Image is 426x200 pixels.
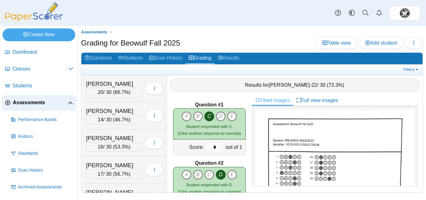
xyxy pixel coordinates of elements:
a: Create New [2,28,75,41]
a: Scan History [9,163,76,178]
img: PaperScorer [2,2,65,22]
a: Rubrics [9,129,76,144]
span: Add student [365,40,397,46]
div: [PERSON_NAME] [86,161,142,169]
i: E [227,170,237,180]
div: [PERSON_NAME] [86,80,142,88]
a: Add student [359,37,403,49]
a: Students [115,53,146,64]
div: / 30 ( ) [86,88,142,97]
a: Archived Assessments [9,180,76,195]
span: Rubrics [18,134,73,140]
a: Dashboard [2,45,76,60]
small: (Click another response to override) [177,124,241,136]
a: ps.xvvVYnLikkKREtVi [389,6,420,21]
i: C [204,111,214,121]
div: [PERSON_NAME] [86,188,142,197]
a: Results [215,53,242,64]
span: Performance Bands [18,117,73,123]
i: D [216,170,226,180]
span: EDUARDO HURTADO [400,8,410,18]
span: 16 [98,144,103,149]
a: PaperScorer [2,17,65,22]
img: ps.xvvVYnLikkKREtVi [400,8,410,18]
a: Questions [81,53,115,64]
span: Student responded with C. [186,124,233,129]
div: Score: [173,139,206,155]
a: Fitted images [252,95,293,106]
span: 56.7% [115,171,129,177]
a: Full view images [293,95,341,106]
span: Student responded with D. [186,183,233,187]
span: 22 [312,82,317,88]
span: 14 [98,117,103,122]
i: A [182,111,191,121]
span: 73.3% [328,82,342,88]
i: C [204,170,214,180]
i: E [227,111,237,121]
div: [PERSON_NAME] [86,107,142,115]
span: Students [12,82,73,89]
span: Classes [12,66,68,72]
span: Standards [18,150,73,157]
h1: Grading for Beowulf Fall 2025 [81,38,180,48]
i: B [193,111,203,121]
span: 53.3% [115,144,129,149]
span: Table view [322,40,351,46]
span: Archived Assessments [18,184,73,190]
a: Assessments [2,95,76,110]
a: Grading [186,53,215,64]
span: Dashboard [12,49,73,56]
a: Filters [402,66,421,73]
a: Performance Bands [9,112,76,127]
div: [PERSON_NAME] [86,134,142,142]
span: 17 [98,171,103,177]
span: Assessments [81,30,107,34]
a: Alerts [372,6,386,20]
div: / 30 ( ) [86,169,142,179]
a: Standards [9,146,76,161]
a: Table view [316,37,357,49]
i: D [216,111,226,121]
a: Students [2,79,76,94]
span: 66.7% [115,90,129,95]
a: Classes [2,62,76,77]
div: / 30 ( ) [86,115,142,124]
div: out of 1 [224,139,245,155]
span: Assessments [13,99,68,106]
b: Question #1 [195,101,224,108]
span: 46.7% [115,117,129,122]
i: B [193,170,203,180]
a: Scan History [146,53,186,64]
a: Assessments [80,28,109,36]
i: A [182,170,191,180]
span: 20 [98,90,103,95]
div: Results for - / 30 ( ) [170,78,420,92]
span: [PERSON_NAME] [269,82,310,88]
span: Scan History [18,167,73,173]
small: (Click another response to override) [177,183,241,194]
b: Question #2 [195,160,224,167]
div: / 30 ( ) [86,142,142,152]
